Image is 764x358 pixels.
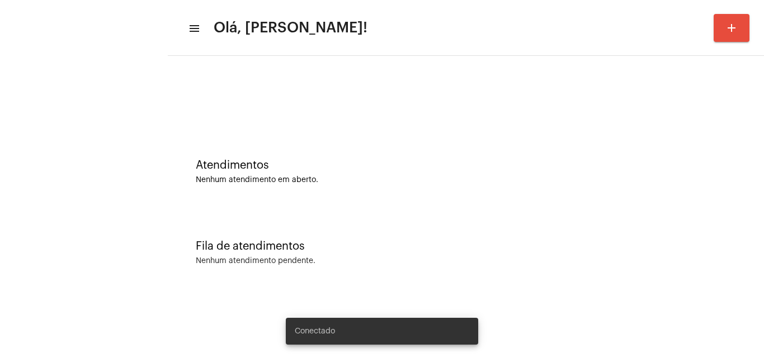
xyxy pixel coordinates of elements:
div: Atendimentos [196,159,736,171]
span: Conectado [295,326,335,337]
div: Nenhum atendimento pendente. [196,257,315,265]
div: Nenhum atendimento em aberto. [196,176,736,184]
span: Olá, [PERSON_NAME]! [214,19,367,37]
mat-icon: sidenav icon [188,22,199,35]
div: Fila de atendimentos [196,240,736,252]
mat-icon: add [725,21,738,35]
